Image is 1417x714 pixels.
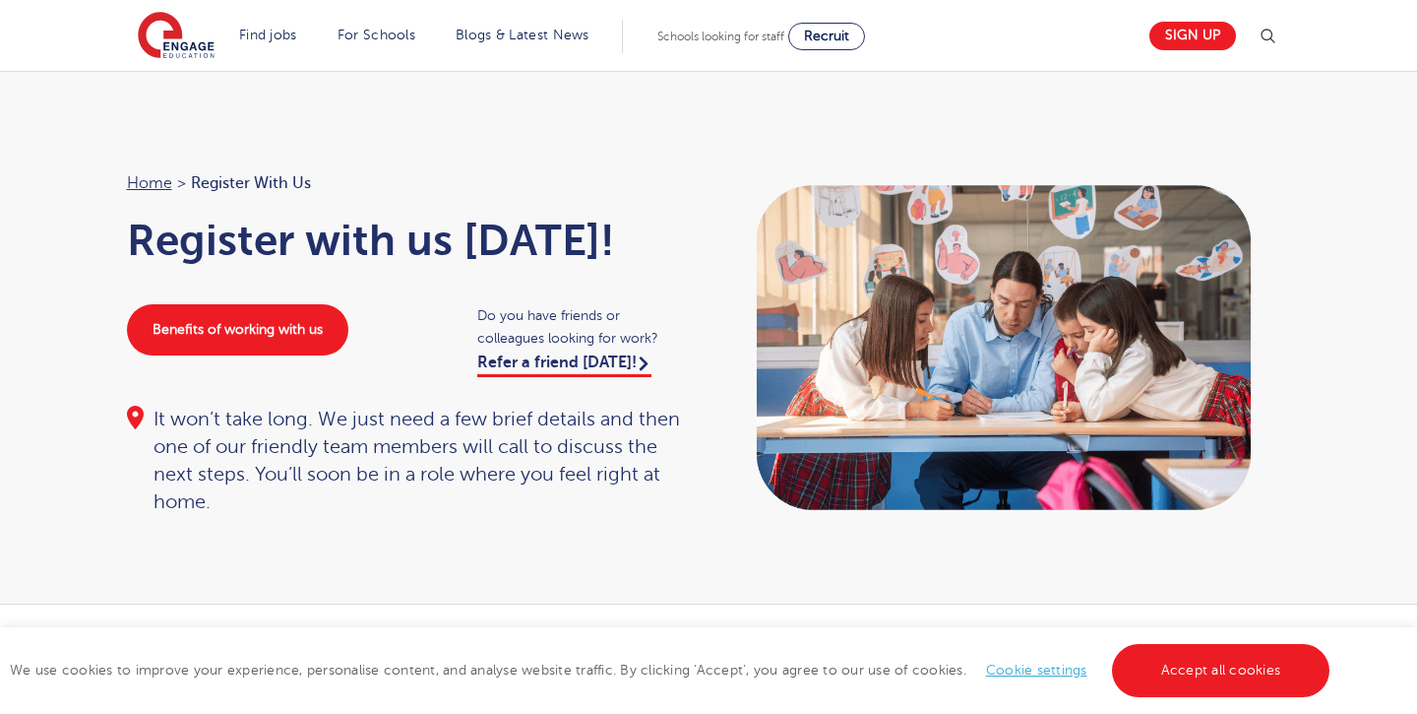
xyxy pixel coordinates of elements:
img: Engage Education [138,12,215,61]
a: Find jobs [239,28,297,42]
a: Cookie settings [986,663,1087,678]
a: Blogs & Latest News [456,28,589,42]
span: We use cookies to improve your experience, personalise content, and analyse website traffic. By c... [10,663,1334,678]
h1: Register with us [DATE]! [127,216,690,265]
a: Benefits of working with us [127,304,348,356]
span: Schools looking for staff [657,30,784,43]
span: Register with us [191,170,311,196]
span: Do you have friends or colleagues looking for work? [477,304,689,350]
a: Accept all cookies [1112,644,1330,697]
div: It won’t take long. We just need a few brief details and then one of our friendly team members wi... [127,406,690,516]
a: Home [127,174,172,192]
span: > [177,174,186,192]
a: Refer a friend [DATE]! [477,354,651,377]
a: For Schools [338,28,415,42]
a: Recruit [788,23,865,50]
span: Recruit [804,29,849,43]
nav: breadcrumb [127,170,690,196]
a: Sign up [1149,22,1236,50]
